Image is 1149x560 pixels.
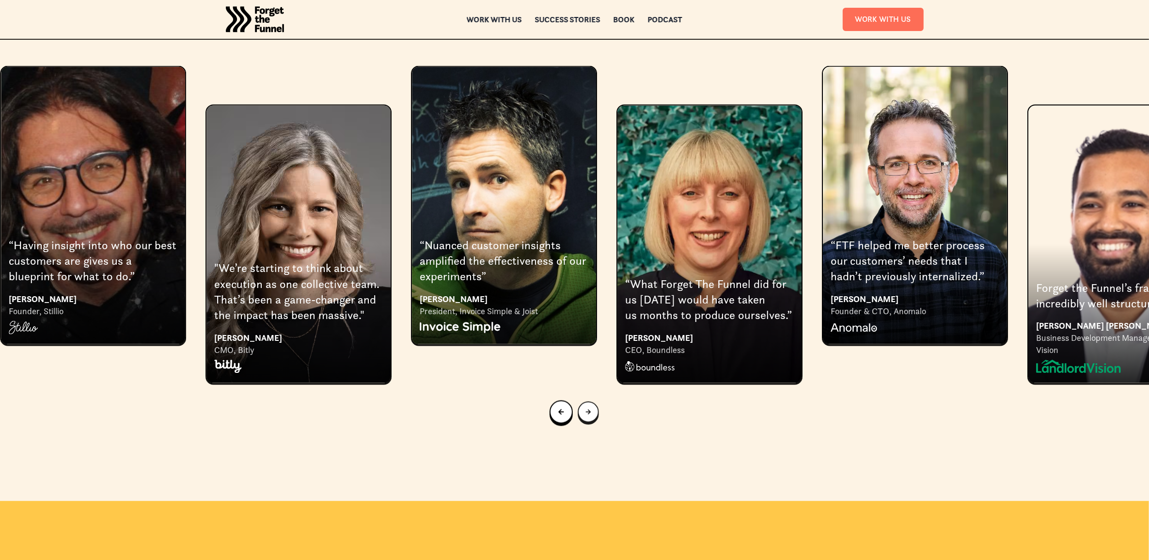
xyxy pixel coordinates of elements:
a: Work With Us [843,8,924,31]
div: CEO, Boundless [625,344,794,356]
a: Go to last slide [550,400,573,424]
div: “Nuanced customer insights amplified the effectiveness of our experiments” [420,238,588,285]
div: [PERSON_NAME] [625,331,794,344]
div: 7 of 8 [616,66,803,384]
a: Work with us [467,16,522,23]
div: 6 of 8 [411,66,597,345]
div: 8 of 8 [822,66,1008,345]
div: [PERSON_NAME] [9,292,177,305]
a: Podcast [648,16,682,23]
div: “What Forget The Funnel did for us [DATE] would have taken us months to produce ourselves.” [625,276,794,323]
div: [PERSON_NAME] [214,331,383,344]
div: "We’re starting to think about execution as one collective team. That’s been a game-changer and t... [214,260,383,323]
a: Book [614,16,635,23]
div: 5 of 8 [205,66,392,384]
div: “Having insight into who our best customers are gives us a blueprint for what to do.” [9,238,177,285]
div: CMO, Bitly [214,344,383,356]
div: [PERSON_NAME] [831,292,999,305]
div: “FTF helped me better process our customers’ needs that I hadn’t previously internalized.” [831,238,999,285]
div: Founder, Stillio [9,305,177,317]
div: President, Invoice Simple & Joist [420,305,588,317]
a: Next slide [578,401,598,422]
a: Success Stories [535,16,600,23]
div: Founder & CTO, Anomalo [831,305,999,317]
div: [PERSON_NAME] [420,292,588,305]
